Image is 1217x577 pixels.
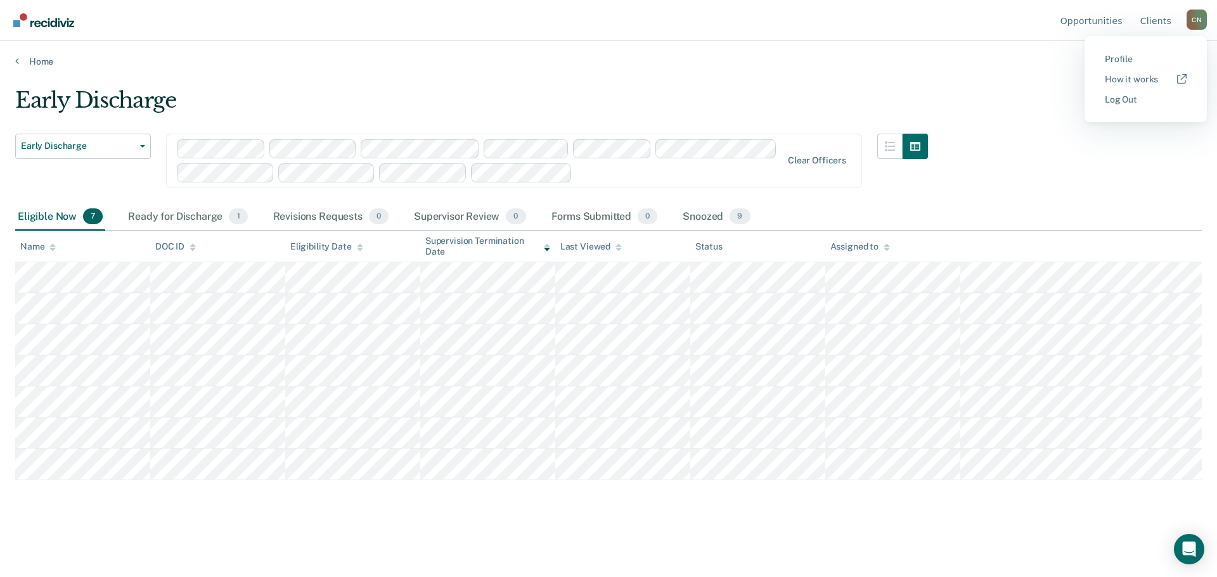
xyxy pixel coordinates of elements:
[1105,54,1187,65] a: Profile
[1105,94,1187,105] a: Log Out
[290,241,363,252] div: Eligibility Date
[369,208,389,225] span: 0
[271,203,391,231] div: Revisions Requests0
[788,155,846,166] div: Clear officers
[229,208,247,225] span: 1
[155,241,196,252] div: DOC ID
[680,203,752,231] div: Snoozed9
[21,141,135,151] span: Early Discharge
[638,208,657,225] span: 0
[830,241,890,252] div: Assigned to
[20,241,56,252] div: Name
[560,241,622,252] div: Last Viewed
[425,236,550,257] div: Supervision Termination Date
[83,208,103,225] span: 7
[15,56,1202,67] a: Home
[506,208,525,225] span: 0
[730,208,750,225] span: 9
[1174,534,1204,564] div: Open Intercom Messenger
[1187,10,1207,30] button: Profile dropdown button
[695,241,723,252] div: Status
[1105,74,1187,85] a: How it works
[549,203,660,231] div: Forms Submitted0
[15,134,151,159] button: Early Discharge
[126,203,250,231] div: Ready for Discharge1
[1187,10,1207,30] div: C N
[411,203,529,231] div: Supervisor Review0
[15,203,105,231] div: Eligible Now7
[1085,36,1207,122] div: Profile menu
[13,13,74,27] img: Recidiviz
[15,87,928,124] div: Early Discharge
